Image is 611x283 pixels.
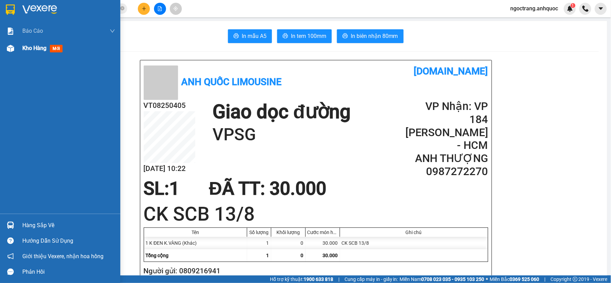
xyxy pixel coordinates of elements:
[50,45,63,52] span: mới
[7,45,14,52] img: warehouse-icon
[598,6,604,12] span: caret-down
[422,276,484,282] strong: 0708 023 035 - 0935 103 250
[7,253,14,260] span: notification
[66,7,82,14] span: Nhận:
[572,3,574,8] span: 1
[301,253,304,258] span: 0
[182,76,282,88] b: Anh Quốc Limousine
[342,33,348,40] span: printer
[146,253,169,258] span: Tổng cộng
[405,100,488,152] h2: VP Nhận: VP 184 [PERSON_NAME] - HCM
[154,3,166,15] button: file-add
[7,237,14,244] span: question-circle
[76,49,102,61] span: VPSG
[573,277,578,282] span: copyright
[405,152,488,165] h2: ANH THƯỢNG
[337,29,404,43] button: printerIn biên nhận 80mm
[66,6,121,31] div: VP 184 [PERSON_NAME] - HCM
[173,6,178,11] span: aim
[405,165,488,178] h2: 0987272270
[120,6,124,12] span: close-circle
[307,230,338,235] div: Cước món hàng
[571,3,576,8] sup: 1
[291,32,326,40] span: In tem 100mm
[66,31,121,39] div: ANH THƯỢNG
[271,237,306,249] div: 0
[304,276,333,282] strong: 1900 633 818
[273,230,304,235] div: Khối lượng
[582,6,589,12] img: phone-icon
[144,237,247,249] div: 1 K ĐEN K.VÀNG (Khác)
[567,6,573,12] img: icon-new-feature
[249,230,269,235] div: Số lượng
[342,230,486,235] div: Ghi chú
[209,178,326,199] span: ĐÃ TT : 30.000
[545,275,546,283] span: |
[242,32,266,40] span: In mẫu A5
[490,275,539,283] span: Miền Bắc
[323,253,338,258] span: 30.000
[212,100,351,124] h1: Giao dọc đường
[212,124,351,146] h1: VPSG
[22,236,115,246] div: Hướng dẫn sử dụng
[351,32,398,40] span: In biên nhận 80mm
[283,33,288,40] span: printer
[266,253,269,258] span: 1
[144,201,488,228] h1: CK SCB 13/8
[66,39,121,49] div: 0987272270
[6,22,61,32] div: 0809216941
[510,276,539,282] strong: 0369 525 060
[338,275,339,283] span: |
[6,4,15,15] img: logo-vxr
[505,4,564,13] span: ngoctrang.anhquoc
[306,237,340,249] div: 30.000
[22,45,46,51] span: Kho hàng
[228,29,272,43] button: printerIn mẫu A5
[414,65,488,77] b: [DOMAIN_NAME]
[110,28,115,34] span: down
[144,100,195,111] h2: VT08250405
[7,28,14,35] img: solution-icon
[486,278,488,281] span: ⚪️
[247,237,271,249] div: 1
[595,3,607,15] button: caret-down
[120,6,124,10] span: close-circle
[7,269,14,275] span: message
[144,265,485,277] h2: Người gửi: 0809216941
[144,163,195,174] h2: [DATE] 10:22
[400,275,484,283] span: Miền Nam
[345,275,398,283] span: Cung cấp máy in - giấy in:
[22,252,103,261] span: Giới thiệu Vexere, nhận hoa hồng
[170,3,182,15] button: aim
[146,230,245,235] div: Tên
[22,220,115,231] div: Hàng sắp về
[6,6,61,22] div: VP 108 [PERSON_NAME]
[277,29,332,43] button: printerIn tem 100mm
[170,178,180,199] span: 1
[138,3,150,15] button: plus
[233,33,239,40] span: printer
[270,275,333,283] span: Hỗ trợ kỹ thuật:
[22,27,43,35] span: Báo cáo
[340,237,488,249] div: CK SCB 13/8
[142,6,146,11] span: plus
[22,267,115,277] div: Phản hồi
[157,6,162,11] span: file-add
[144,178,170,199] span: SL:
[7,222,14,229] img: warehouse-icon
[6,7,17,14] span: Gửi:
